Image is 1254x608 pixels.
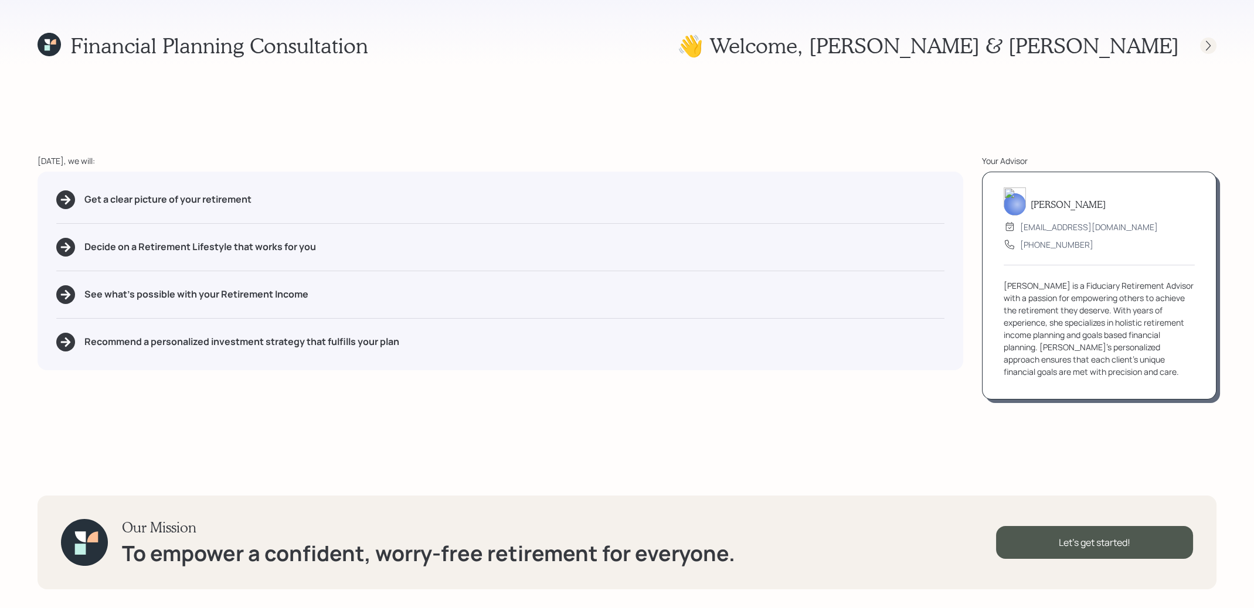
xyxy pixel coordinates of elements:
[84,194,252,205] h5: Get a clear picture of your retirement
[1020,221,1158,233] div: [EMAIL_ADDRESS][DOMAIN_NAME]
[38,155,963,167] div: [DATE], we will:
[122,541,735,566] h1: To empower a confident, worry-free retirement for everyone.
[84,241,316,252] h5: Decide on a Retirement Lifestyle that works for you
[982,155,1216,167] div: Your Advisor
[84,289,308,300] h5: See what's possible with your Retirement Income
[677,33,1179,58] h1: 👋 Welcome , [PERSON_NAME] & [PERSON_NAME]
[1031,199,1106,210] h5: [PERSON_NAME]
[84,336,399,347] h5: Recommend a personalized investment strategy that fulfills your plan
[1004,279,1195,378] div: [PERSON_NAME] is a Fiduciary Retirement Advisor with a passion for empowering others to achieve t...
[70,33,368,58] h1: Financial Planning Consultation
[1020,238,1093,251] div: [PHONE_NUMBER]
[122,519,735,536] h3: Our Mission
[996,526,1193,559] div: Let's get started!
[1004,187,1026,216] img: treva-nostdahl-headshot.png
